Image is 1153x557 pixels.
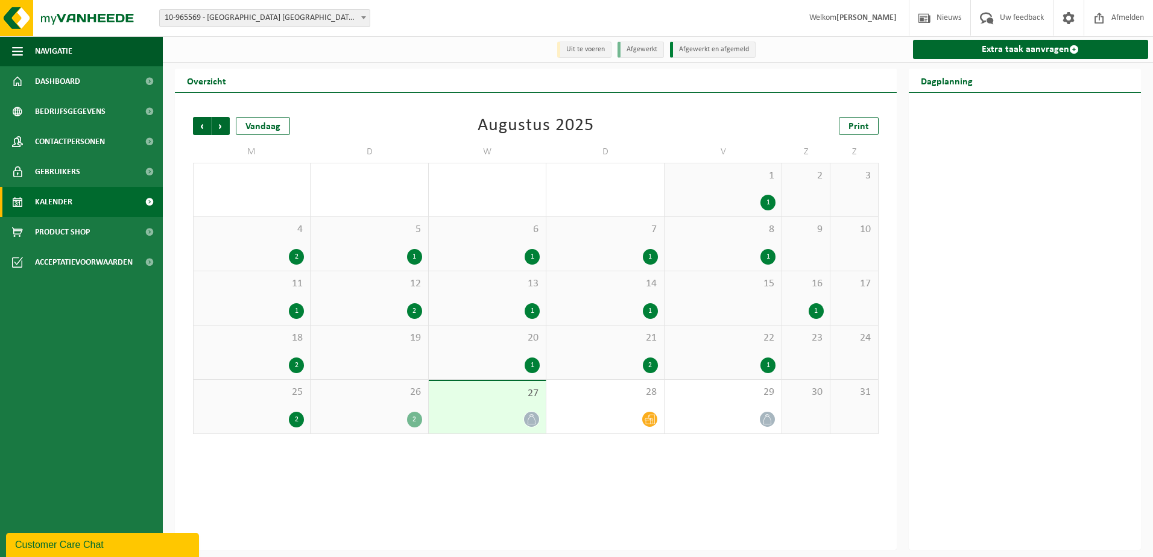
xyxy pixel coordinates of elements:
span: 1 [671,169,776,183]
span: 7 [552,223,657,236]
iframe: chat widget [6,530,201,557]
div: 1 [760,357,776,373]
div: Vandaag [236,117,290,135]
td: V [665,141,782,163]
span: 26 [317,386,422,399]
div: 2 [289,249,304,265]
div: 2 [407,412,422,427]
div: Augustus 2025 [478,117,594,135]
span: Dashboard [35,66,80,96]
span: 24 [836,332,872,345]
div: 1 [525,249,540,265]
span: 19 [317,332,422,345]
span: 12 [317,277,422,291]
li: Afgewerkt en afgemeld [670,42,756,58]
td: Z [782,141,830,163]
div: 1 [289,303,304,319]
span: 16 [788,277,824,291]
div: 1 [643,249,658,265]
div: 1 [760,195,776,210]
span: Gebruikers [35,157,80,187]
td: M [193,141,311,163]
td: Z [830,141,879,163]
span: 22 [671,332,776,345]
span: 10-965569 - VAN DER VALK HOTEL PARK LANE ANTWERPEN NV - ANTWERPEN [159,9,370,27]
div: 2 [289,357,304,373]
span: 2 [788,169,824,183]
span: 20 [435,332,540,345]
span: 30 [788,386,824,399]
span: Vorige [193,117,211,135]
span: Acceptatievoorwaarden [35,247,133,277]
strong: [PERSON_NAME] [836,13,897,22]
div: 1 [525,303,540,319]
span: Kalender [35,187,72,217]
span: 25 [200,386,304,399]
div: 2 [643,357,658,373]
span: Bedrijfsgegevens [35,96,106,127]
span: Navigatie [35,36,72,66]
a: Print [839,117,879,135]
span: 3 [836,169,872,183]
span: 8 [671,223,776,236]
span: 29 [671,386,776,399]
span: 5 [317,223,422,236]
div: 1 [407,249,422,265]
span: 17 [836,277,872,291]
div: 1 [643,303,658,319]
span: 4 [200,223,304,236]
span: Contactpersonen [35,127,105,157]
span: 10 [836,223,872,236]
li: Uit te voeren [557,42,611,58]
h2: Overzicht [175,69,238,92]
span: 13 [435,277,540,291]
h2: Dagplanning [909,69,985,92]
span: 11 [200,277,304,291]
div: 1 [760,249,776,265]
span: 9 [788,223,824,236]
a: Extra taak aanvragen [913,40,1149,59]
div: 2 [407,303,422,319]
span: 10-965569 - VAN DER VALK HOTEL PARK LANE ANTWERPEN NV - ANTWERPEN [160,10,370,27]
span: 6 [435,223,540,236]
span: Print [848,122,869,131]
span: 23 [788,332,824,345]
span: 28 [552,386,657,399]
span: 14 [552,277,657,291]
span: 21 [552,332,657,345]
span: 18 [200,332,304,345]
td: D [311,141,428,163]
span: Volgende [212,117,230,135]
span: 15 [671,277,776,291]
span: Product Shop [35,217,90,247]
td: D [546,141,664,163]
div: 2 [289,412,304,427]
span: 31 [836,386,872,399]
span: 27 [435,387,540,400]
td: W [429,141,546,163]
div: 1 [809,303,824,319]
li: Afgewerkt [618,42,664,58]
div: 1 [525,357,540,373]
